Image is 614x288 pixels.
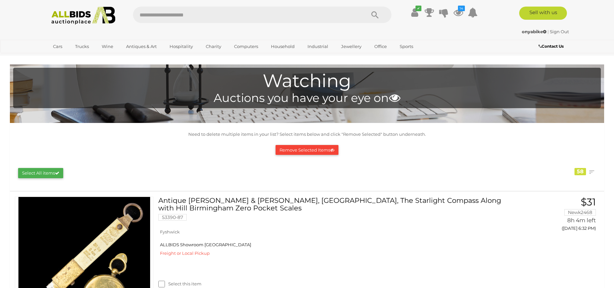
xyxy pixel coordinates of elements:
a: Sports [395,41,417,52]
p: Need to delete multiple items in your list? Select items below and click "Remove Selected" button... [13,131,601,138]
i: ✔ [415,6,421,11]
a: 14 [453,7,463,18]
a: Household [267,41,299,52]
a: Cars [49,41,67,52]
a: Industrial [303,41,333,52]
strong: onyabike [522,29,547,34]
h1: Watching [16,71,598,91]
a: Trucks [71,41,93,52]
h4: Auctions you have your eye on [16,92,598,105]
a: $31 Newk2468 8h 4m left ([DATE] 6:32 PM) [510,197,598,235]
i: 14 [458,6,465,11]
button: Select All items [18,168,63,178]
div: 58 [574,168,586,175]
a: Jewellery [337,41,366,52]
b: Contact Us [539,44,564,49]
a: Sign Out [550,29,569,34]
button: Search [359,7,391,23]
a: Antique [PERSON_NAME] & [PERSON_NAME], [GEOGRAPHIC_DATA], The Starlight Compass Along with Hill B... [163,197,500,226]
span: $31 [581,196,596,208]
a: Antiques & Art [122,41,161,52]
label: Select this item [158,281,201,287]
a: Charity [201,41,226,52]
a: Computers [230,41,262,52]
a: Sell with us [519,7,567,20]
a: Office [370,41,391,52]
a: ✔ [410,7,420,18]
div: Freight or Local Pickup [158,249,500,257]
a: Contact Us [539,43,565,50]
img: Allbids.com.au [48,7,119,25]
a: Wine [97,41,118,52]
a: [GEOGRAPHIC_DATA] [49,52,104,63]
span: | [547,29,549,34]
a: onyabike [522,29,547,34]
a: Hospitality [165,41,197,52]
button: Remove Selected Items [276,145,338,155]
